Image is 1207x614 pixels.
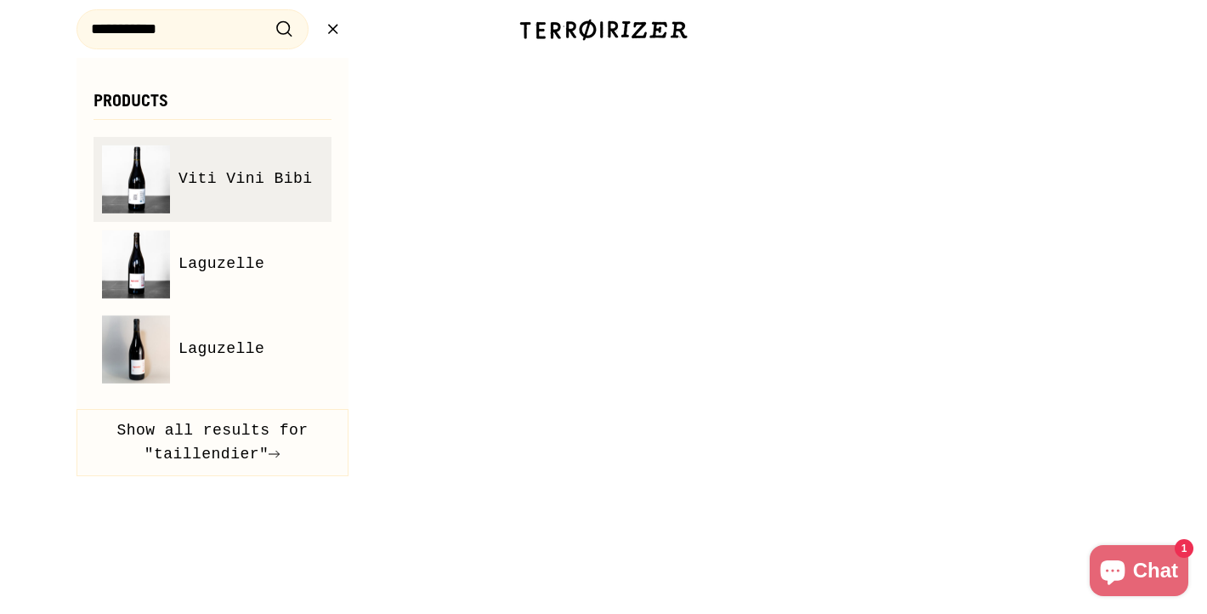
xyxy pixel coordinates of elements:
[102,316,323,384] a: Laguzelle Laguzelle
[102,230,170,298] img: Laguzelle
[1085,545,1193,600] inbox-online-store-chat: Shopify online store chat
[76,409,348,477] button: Show all results for "taillendier"
[102,316,170,384] img: Laguzelle
[93,92,331,120] h3: Products
[178,167,313,191] span: Viti Vini Bibi
[178,252,264,276] span: Laguzelle
[102,145,170,213] img: Viti Vini Bibi
[102,230,323,298] a: Laguzelle Laguzelle
[102,145,323,213] a: Viti Vini Bibi Viti Vini Bibi
[178,337,264,361] span: Laguzelle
